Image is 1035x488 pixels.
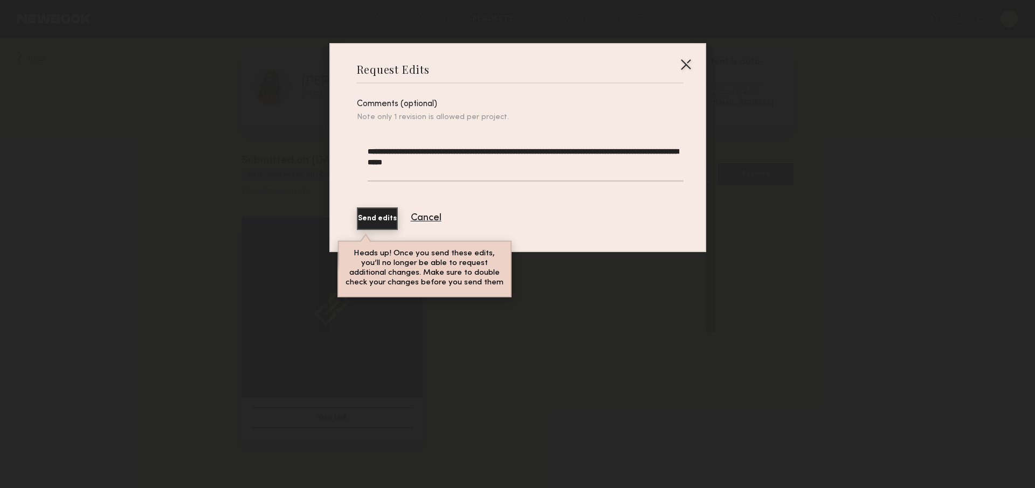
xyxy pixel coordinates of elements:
div: Comments (optional) [357,100,684,109]
p: Heads up! Once you send these edits, you’ll no longer be able to request additional changes. Make... [346,248,503,287]
div: Note only 1 revision is allowed per project. [357,113,684,122]
button: Send edits [357,207,398,230]
button: Cancel [411,213,441,223]
div: Request Edits [357,62,430,76]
